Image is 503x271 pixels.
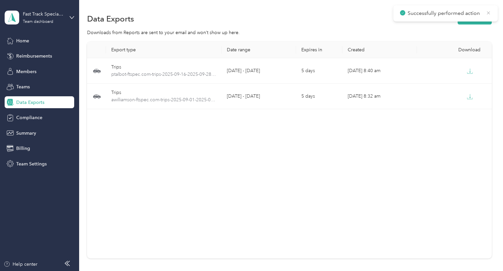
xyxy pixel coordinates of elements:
[111,96,216,104] span: awilliamson-ftspec.com-trips-2025-09-01-2025-09-28.xlsx
[222,58,296,84] td: [DATE] - [DATE]
[16,99,44,106] span: Data Exports
[422,47,486,53] div: Download
[23,11,64,18] div: Fast Track Specialties
[408,9,481,18] p: Successfully performed action
[222,42,296,58] th: Date range
[16,83,30,90] span: Teams
[296,84,343,109] td: 5 days
[106,42,222,58] th: Export type
[16,53,52,60] span: Reimbursements
[87,15,134,22] h1: Data Exports
[16,68,36,75] span: Members
[16,130,36,137] span: Summary
[111,89,216,96] div: Trips
[342,84,417,109] td: [DATE] 8:32 am
[16,114,42,121] span: Compliance
[16,37,29,44] span: Home
[296,42,343,58] th: Expires in
[16,145,30,152] span: Billing
[111,71,216,78] span: ptalbot-ftspec.com-trips-2025-09-16-2025-09-28.xlsx
[87,29,491,36] div: Downloads from Reports are sent to your email and won’t show up here.
[342,42,417,58] th: Created
[23,20,53,24] div: Team dashboard
[296,58,343,84] td: 5 days
[4,261,37,268] button: Help center
[222,84,296,109] td: [DATE] - [DATE]
[111,64,216,71] div: Trips
[342,58,417,84] td: [DATE] 8:40 am
[16,160,47,167] span: Team Settings
[466,234,503,271] iframe: Everlance-gr Chat Button Frame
